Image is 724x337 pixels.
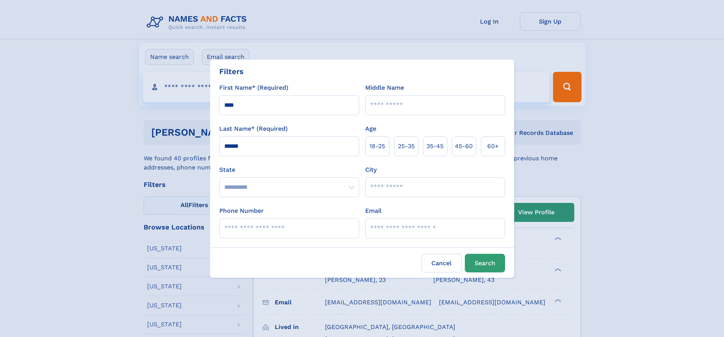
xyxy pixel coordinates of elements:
[365,165,377,174] label: City
[219,66,244,77] div: Filters
[219,124,288,133] label: Last Name* (Required)
[369,142,385,151] span: 18‑25
[426,142,444,151] span: 35‑45
[487,142,499,151] span: 60+
[219,206,264,215] label: Phone Number
[365,206,382,215] label: Email
[365,83,404,92] label: Middle Name
[219,83,288,92] label: First Name* (Required)
[398,142,415,151] span: 25‑35
[455,142,473,151] span: 45‑60
[465,254,505,272] button: Search
[365,124,376,133] label: Age
[219,165,359,174] label: State
[421,254,462,272] label: Cancel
